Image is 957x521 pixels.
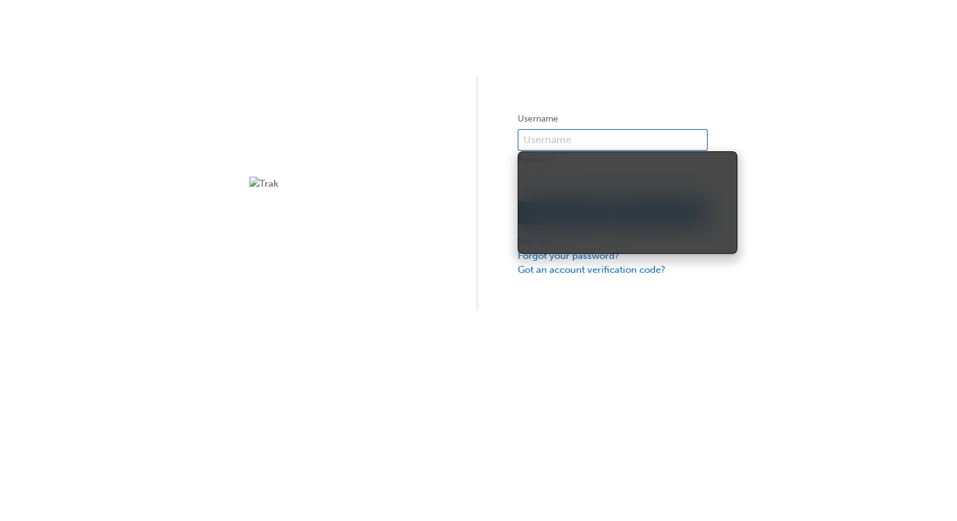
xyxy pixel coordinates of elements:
a: Forgot your password? [518,249,708,263]
label: Username [518,111,708,127]
a: Got an account verification code? [518,263,708,277]
input: Username [518,129,708,151]
img: Trak [249,177,439,191]
label: Password [518,153,708,168]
